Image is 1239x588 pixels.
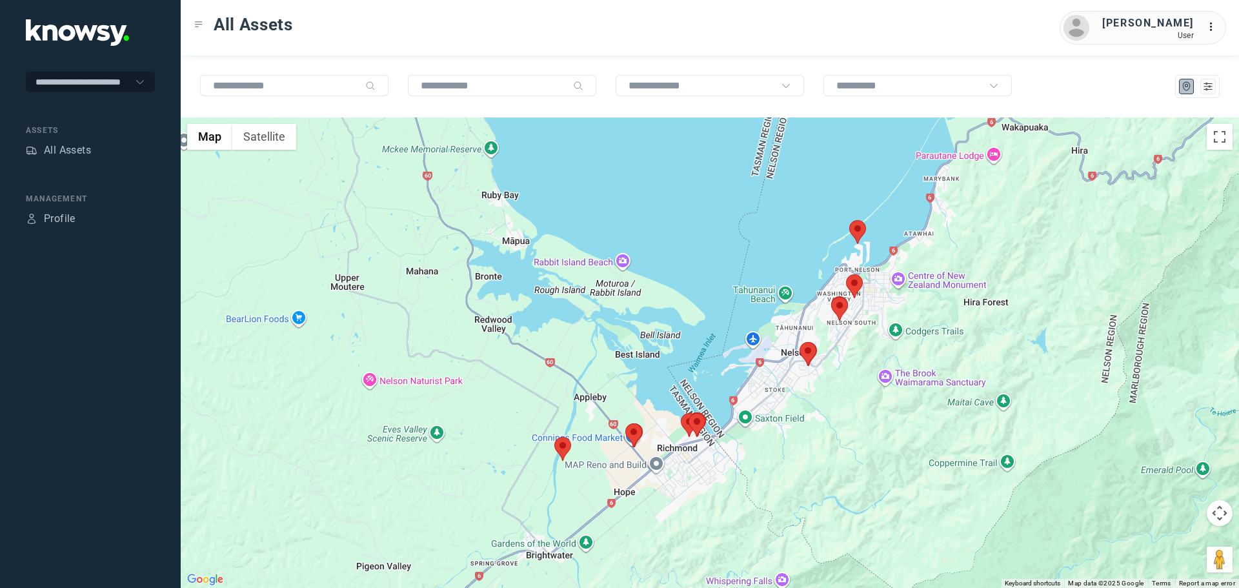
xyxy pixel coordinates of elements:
div: Search [365,81,376,91]
button: Show street map [187,124,232,150]
img: Google [184,571,227,588]
div: Assets [26,125,155,136]
span: Map data ©2025 Google [1068,580,1143,587]
div: Profile [44,211,76,227]
div: Management [26,193,155,205]
tspan: ... [1207,22,1220,32]
div: Search [573,81,583,91]
button: Drag Pegman onto the map to open Street View [1207,547,1233,573]
a: ProfileProfile [26,211,76,227]
button: Show satellite imagery [232,124,296,150]
div: Profile [26,213,37,225]
div: Toggle Menu [194,20,203,29]
a: AssetsAll Assets [26,143,91,158]
div: Map [1181,81,1193,92]
a: Report a map error [1179,580,1235,587]
img: avatar.png [1063,15,1089,41]
button: Toggle fullscreen view [1207,124,1233,150]
span: All Assets [214,13,293,36]
div: : [1207,19,1222,35]
div: User [1102,31,1194,40]
a: Open this area in Google Maps (opens a new window) [184,571,227,588]
div: : [1207,19,1222,37]
div: [PERSON_NAME] [1102,15,1194,31]
div: All Assets [44,143,91,158]
img: Application Logo [26,19,129,46]
div: List [1202,81,1214,92]
a: Terms (opens in new tab) [1152,580,1171,587]
button: Map camera controls [1207,500,1233,526]
button: Keyboard shortcuts [1005,579,1060,588]
div: Assets [26,145,37,156]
